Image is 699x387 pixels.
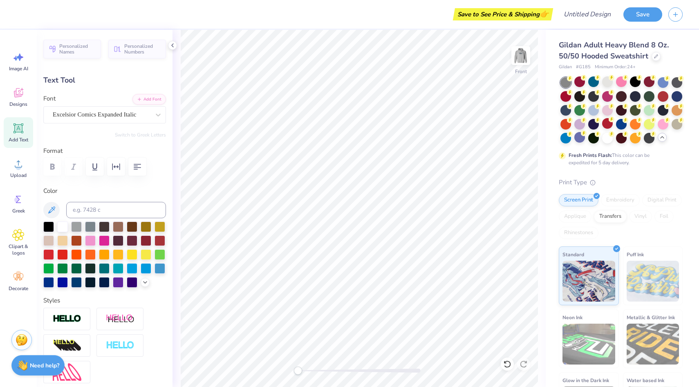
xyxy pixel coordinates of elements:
div: Print Type [559,178,683,187]
span: Metallic & Glitter Ink [627,313,675,322]
span: Designs [9,101,27,107]
span: Gildan Adult Heavy Blend 8 Oz. 50/50 Hooded Sweatshirt [559,40,669,61]
div: Save to See Price & Shipping [455,8,551,20]
button: Personalized Names [43,40,101,58]
span: Minimum Order: 24 + [595,64,636,71]
label: Font [43,94,56,103]
strong: Need help? [30,362,59,369]
span: 👉 [540,9,549,19]
img: Puff Ink [627,261,679,302]
button: Personalized Numbers [108,40,166,58]
img: 3D Illusion [53,339,81,352]
div: Front [515,68,527,75]
span: Clipart & logos [5,243,32,256]
label: Color [43,186,166,196]
strong: Fresh Prints Flash: [569,152,612,159]
div: Accessibility label [294,367,302,375]
span: Upload [10,172,27,179]
span: Glow in the Dark Ink [562,376,609,385]
span: Standard [562,250,584,259]
span: Puff Ink [627,250,644,259]
label: Format [43,146,166,156]
button: Switch to Greek Letters [115,132,166,138]
div: Embroidery [601,194,640,206]
div: Rhinestones [559,227,598,239]
div: This color can be expedited for 5 day delivery. [569,152,669,166]
span: Neon Ink [562,313,582,322]
div: Digital Print [642,194,682,206]
img: Front [513,47,529,64]
span: Water based Ink [627,376,664,385]
button: Add Font [132,94,166,105]
input: Untitled Design [557,6,617,22]
div: Applique [559,210,591,223]
img: Stroke [53,314,81,324]
span: Greek [12,208,25,214]
label: Styles [43,296,60,305]
span: Personalized Numbers [124,43,161,55]
button: Save [623,7,662,22]
span: Personalized Names [59,43,96,55]
span: Image AI [9,65,28,72]
div: Screen Print [559,194,598,206]
img: Free Distort [53,363,81,381]
img: Metallic & Glitter Ink [627,324,679,365]
div: Vinyl [629,210,652,223]
div: Transfers [594,210,627,223]
span: Gildan [559,64,572,71]
span: # G185 [576,64,591,71]
img: Negative Space [106,341,134,350]
input: e.g. 7428 c [66,202,166,218]
img: Shadow [106,314,134,324]
span: Decorate [9,285,28,292]
div: Foil [654,210,674,223]
img: Standard [562,261,615,302]
span: Add Text [9,136,28,143]
img: Neon Ink [562,324,615,365]
div: Text Tool [43,75,166,86]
